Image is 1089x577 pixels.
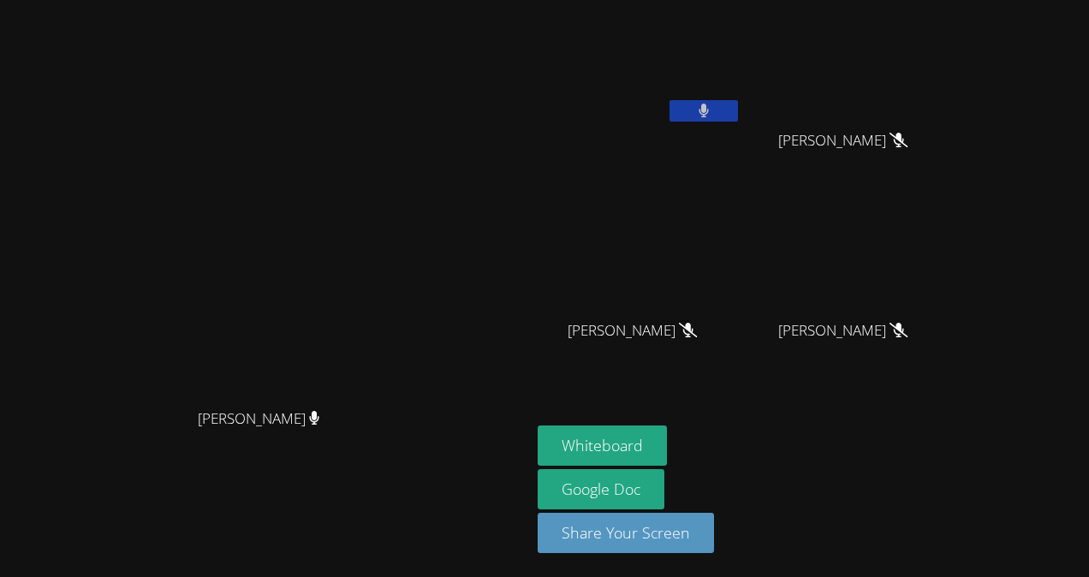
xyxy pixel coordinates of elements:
[568,318,697,343] span: [PERSON_NAME]
[538,425,667,466] button: Whiteboard
[538,513,714,553] button: Share Your Screen
[778,128,907,153] span: [PERSON_NAME]
[198,407,320,431] span: [PERSON_NAME]
[778,318,907,343] span: [PERSON_NAME]
[538,469,664,509] a: Google Doc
